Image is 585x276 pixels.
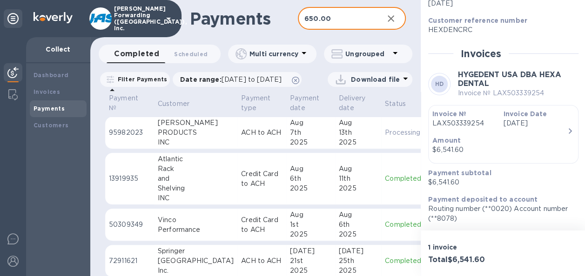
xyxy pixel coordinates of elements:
span: Payment type [241,93,282,113]
span: Scheduled [174,49,208,59]
div: 2025 [290,230,331,239]
div: INC [158,193,234,203]
div: Shelving [158,184,234,193]
b: HYGEDENT USA DBA HEXA DENTAL [458,70,561,88]
div: Vinco [158,215,234,225]
p: Download file [351,75,400,84]
div: Performance [158,225,234,235]
p: Payment № [109,93,138,113]
p: ACH to ACH [241,128,282,138]
b: Invoices [34,88,60,95]
p: 95982023 [109,128,150,138]
p: Delivery date [339,93,365,113]
p: Routing number (**0020) Account number (**8078) [428,204,571,223]
img: Logo [34,12,73,23]
div: 2025 [339,266,377,276]
b: Invoice Date [503,110,547,118]
p: Ungrouped [345,49,390,59]
div: Aug [339,118,377,128]
div: 25th [339,256,377,266]
p: $6,541.60 [428,177,571,187]
b: Dashboard [34,72,69,79]
span: Customer [158,99,202,109]
p: Payment type [241,93,270,113]
div: Springer [158,246,234,256]
div: and [158,174,234,184]
p: Credit Card to ACH [241,169,282,189]
p: Processing [385,128,420,138]
div: Aug [290,210,331,220]
div: 2025 [290,184,331,193]
p: Collect [34,45,83,54]
div: 2025 [339,184,377,193]
p: LAX503339254 [432,118,496,128]
div: 2025 [339,138,377,147]
h1: Payments [190,9,298,28]
div: 7th [290,128,331,138]
div: [DATE] [290,246,331,256]
div: INC [158,138,234,147]
p: Completed [385,256,431,266]
p: Filter Payments [114,75,167,83]
div: Inc. [158,266,234,276]
div: Aug [339,164,377,174]
b: Invoice № [432,110,466,118]
span: Payment № [109,93,150,113]
span: Completed [114,47,159,60]
span: Payment date [290,93,331,113]
div: [DATE] [339,246,377,256]
div: 2025 [290,138,331,147]
p: Completed [385,174,431,184]
p: ACH to ACH [241,256,282,266]
b: HD [435,80,444,87]
div: 21st [290,256,331,266]
p: Invoice № LAX503339254 [458,88,578,98]
p: HEXDENCRC [428,25,571,35]
p: Date range : [180,75,286,84]
div: Rack [158,164,234,174]
div: Aug [290,118,331,128]
div: 6th [290,174,331,184]
p: Completed [385,220,431,230]
p: Payment date [290,93,319,113]
div: 2025 [339,230,377,239]
p: Multi currency [249,49,298,59]
h3: Total $6,541.60 [428,256,499,264]
div: 13th [339,128,377,138]
p: 13919935 [109,174,150,184]
b: Payment deposited to account [428,196,538,203]
b: Customers [34,122,69,129]
p: [PERSON_NAME] Forwarding ([GEOGRAPHIC_DATA]), Inc. [114,6,161,32]
p: Credit Card to ACH [241,215,282,235]
p: Customer [158,99,189,109]
span: [DATE] to [DATE] [222,76,282,83]
div: Aug [339,210,377,220]
b: Customer reference number [428,17,527,24]
p: Status [385,99,406,109]
b: Payment subtotal [428,169,491,177]
div: Atlantic [158,154,234,164]
div: 6th [339,220,377,230]
p: 50309349 [109,220,150,230]
div: PRODUCTS [158,128,234,138]
span: Delivery date [339,93,377,113]
b: Amount [432,137,461,144]
button: Invoice №LAX503339254Invoice Date[DATE]Amount$6,541.60 [428,105,578,164]
div: $6,541.60 [432,145,567,155]
h2: Invoices [461,48,501,59]
span: Status [385,99,418,109]
p: 1 invoice [428,243,499,252]
div: Aug [290,164,331,174]
b: Payments [34,105,65,112]
div: 11th [339,174,377,184]
p: [DATE] [503,118,566,128]
div: 1st [290,220,331,230]
div: 2025 [290,266,331,276]
div: [GEOGRAPHIC_DATA] [158,256,234,266]
div: Date range:[DATE] to [DATE] [173,72,302,87]
div: [PERSON_NAME] [158,118,234,128]
p: 72911621 [109,256,150,266]
div: Unpin categories [4,9,22,28]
